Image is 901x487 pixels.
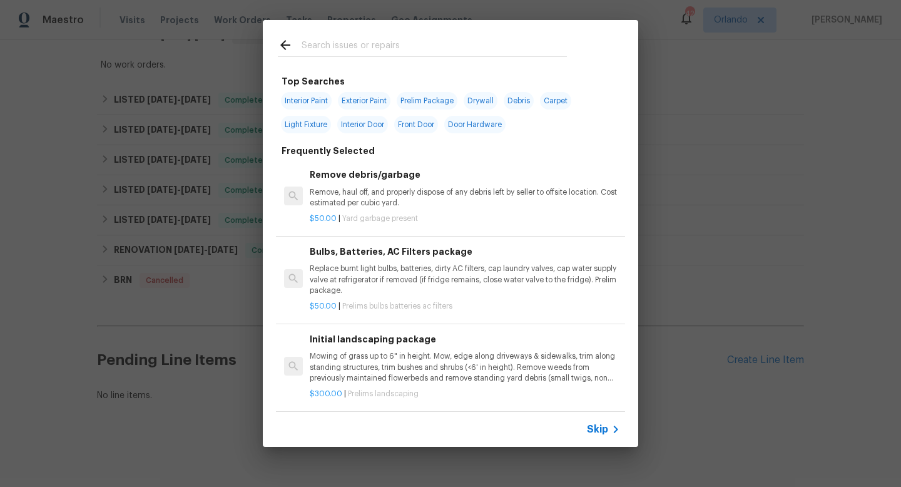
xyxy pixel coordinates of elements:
[310,168,620,182] h6: Remove debris/garbage
[310,245,620,259] h6: Bulbs, Batteries, AC Filters package
[540,92,571,110] span: Carpet
[310,302,337,310] span: $50.00
[342,302,452,310] span: Prelims bulbs batteries ac filters
[310,351,620,383] p: Mowing of grass up to 6" in height. Mow, edge along driveways & sidewalks, trim along standing st...
[348,390,419,397] span: Prelims landscaping
[310,264,620,295] p: Replace burnt light bulbs, batteries, dirty AC filters, cap laundry valves, cap water supply valv...
[310,332,620,346] h6: Initial landscaping package
[444,116,506,133] span: Door Hardware
[310,215,337,222] span: $50.00
[310,301,620,312] p: |
[310,390,342,397] span: $300.00
[397,92,457,110] span: Prelim Package
[310,213,620,224] p: |
[310,389,620,399] p: |
[337,116,388,133] span: Interior Door
[394,116,438,133] span: Front Door
[302,38,567,56] input: Search issues or repairs
[281,116,331,133] span: Light Fixture
[282,74,345,88] h6: Top Searches
[281,92,332,110] span: Interior Paint
[310,187,620,208] p: Remove, haul off, and properly dispose of any debris left by seller to offsite location. Cost est...
[504,92,534,110] span: Debris
[587,423,608,436] span: Skip
[282,144,375,158] h6: Frequently Selected
[338,92,390,110] span: Exterior Paint
[342,215,418,222] span: Yard garbage present
[464,92,497,110] span: Drywall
